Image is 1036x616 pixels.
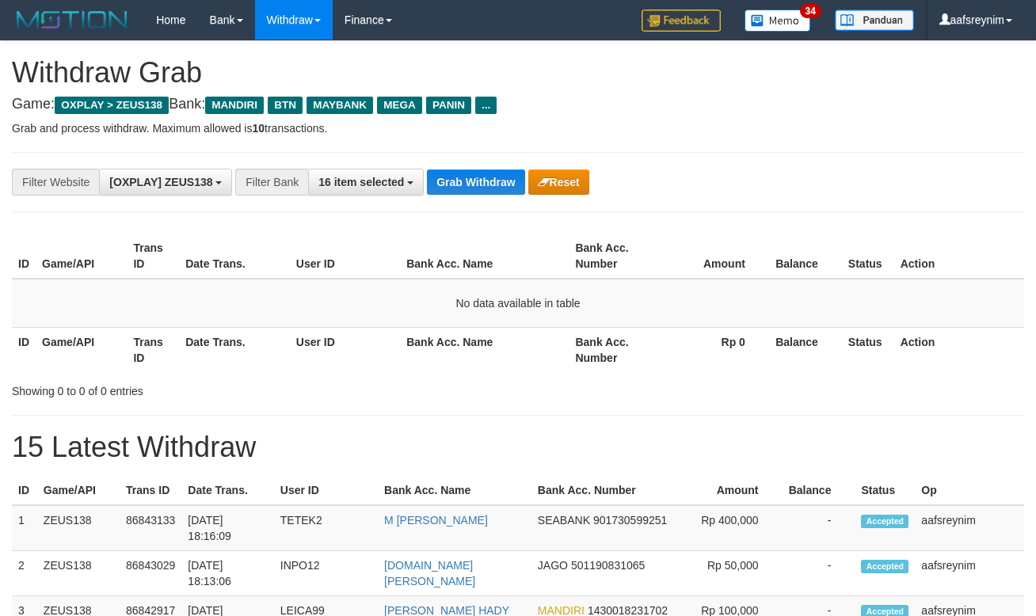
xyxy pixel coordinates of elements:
span: Accepted [861,560,908,573]
span: PANIN [426,97,471,114]
img: Button%20Memo.svg [745,10,811,32]
td: aafsreynim [915,505,1024,551]
th: Balance [769,327,842,372]
th: Date Trans. [179,327,290,372]
div: Filter Bank [235,169,308,196]
th: Bank Acc. Name [400,234,569,279]
span: [OXPLAY] ZEUS138 [109,176,212,188]
img: MOTION_logo.png [12,8,132,32]
th: Bank Acc. Number [569,234,660,279]
span: 34 [800,4,821,18]
th: Balance [783,476,855,505]
td: 1 [12,505,37,551]
th: Bank Acc. Name [378,476,531,505]
th: Action [894,327,1024,372]
th: Status [842,327,894,372]
td: No data available in table [12,279,1024,328]
span: Copy 901730599251 to clipboard [593,514,667,527]
span: BTN [268,97,303,114]
h1: Withdraw Grab [12,57,1024,89]
td: ZEUS138 [37,505,120,551]
h4: Game: Bank: [12,97,1024,112]
span: JAGO [538,559,568,572]
th: Date Trans. [181,476,273,505]
span: Copy 501190831065 to clipboard [571,559,645,572]
th: Op [915,476,1024,505]
span: OXPLAY > ZEUS138 [55,97,169,114]
th: ID [12,234,36,279]
th: Rp 0 [661,327,769,372]
td: [DATE] 18:13:06 [181,551,273,596]
a: [DOMAIN_NAME][PERSON_NAME] [384,559,475,587]
th: Game/API [37,476,120,505]
th: ID [12,327,36,372]
td: - [783,505,855,551]
th: Date Trans. [179,234,290,279]
th: Game/API [36,234,127,279]
button: 16 item selected [308,169,424,196]
th: Bank Acc. Number [531,476,684,505]
div: Filter Website [12,169,99,196]
th: Bank Acc. Name [400,327,569,372]
th: User ID [290,327,400,372]
th: Game/API [36,327,127,372]
td: 86843029 [120,551,181,596]
td: TETEK2 [274,505,378,551]
th: Balance [769,234,842,279]
th: User ID [290,234,400,279]
td: Rp 400,000 [684,505,783,551]
td: aafsreynim [915,551,1024,596]
td: 86843133 [120,505,181,551]
strong: 10 [252,122,265,135]
th: Trans ID [120,476,181,505]
a: M [PERSON_NAME] [384,514,488,527]
th: Bank Acc. Number [569,327,660,372]
div: Showing 0 to 0 of 0 entries [12,377,420,399]
button: [OXPLAY] ZEUS138 [99,169,232,196]
p: Grab and process withdraw. Maximum allowed is transactions. [12,120,1024,136]
img: Feedback.jpg [642,10,721,32]
span: MAYBANK [307,97,373,114]
th: User ID [274,476,378,505]
td: - [783,551,855,596]
th: Amount [684,476,783,505]
th: Amount [661,234,769,279]
td: Rp 50,000 [684,551,783,596]
span: 16 item selected [318,176,404,188]
button: Grab Withdraw [427,169,524,195]
span: MANDIRI [205,97,264,114]
td: ZEUS138 [37,551,120,596]
img: panduan.png [835,10,914,31]
th: ID [12,476,37,505]
th: Action [894,234,1024,279]
th: Status [842,234,894,279]
span: SEABANK [538,514,590,527]
td: 2 [12,551,37,596]
td: [DATE] 18:16:09 [181,505,273,551]
th: Trans ID [127,327,179,372]
span: ... [475,97,497,114]
h1: 15 Latest Withdraw [12,432,1024,463]
span: MEGA [377,97,422,114]
th: Status [855,476,915,505]
span: Accepted [861,515,908,528]
button: Reset [528,169,589,195]
td: INPO12 [274,551,378,596]
th: Trans ID [127,234,179,279]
